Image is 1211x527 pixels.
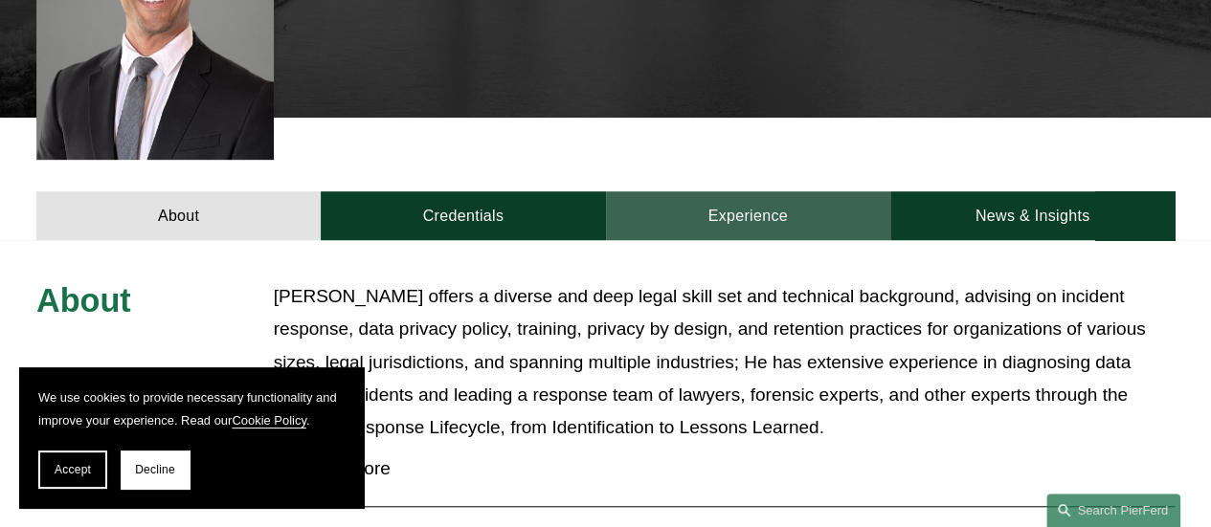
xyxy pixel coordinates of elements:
a: Cookie Policy [232,413,306,428]
a: News & Insights [890,191,1175,240]
p: [PERSON_NAME] offers a diverse and deep legal skill set and technical background, advising on inc... [274,280,1175,444]
button: Accept [38,450,107,489]
a: Credentials [321,191,605,240]
span: About [36,282,131,318]
a: Experience [606,191,890,240]
button: Read More [274,444,1175,494]
section: Cookie banner [19,367,364,508]
span: Decline [135,463,175,476]
a: Search this site [1046,494,1180,527]
span: Accept [55,463,91,476]
p: We use cookies to provide necessary functionality and improve your experience. Read our . [38,386,345,431]
a: About [36,191,321,240]
button: Decline [121,450,190,489]
span: Read More [287,458,1175,479]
